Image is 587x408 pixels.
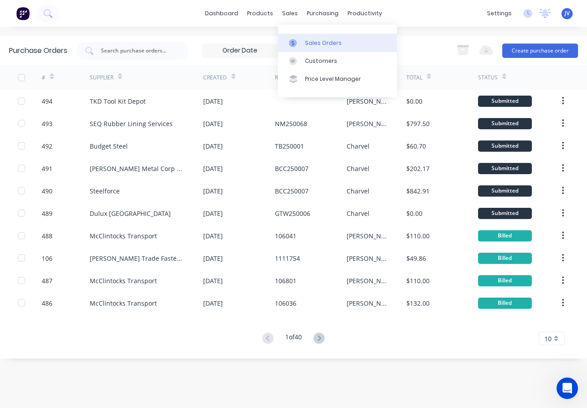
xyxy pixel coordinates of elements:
div: Purchase Orders [9,45,67,56]
div: [DATE] [203,141,223,151]
div: Billed [478,253,532,264]
div: purchasing [302,7,343,20]
div: 1111754 [275,254,300,263]
div: 493 [42,119,52,128]
div: Charvel [347,186,370,196]
div: 489 [42,209,52,218]
div: $60.70 [406,141,426,151]
div: 106 [42,254,52,263]
div: 487 [42,276,52,285]
div: 486 [42,298,52,308]
div: [DATE] [203,186,223,196]
div: $110.00 [406,276,430,285]
div: BCC250007 [275,164,309,173]
div: SEQ Rubber Lining Services [90,119,173,128]
iframe: Intercom live chat [557,377,578,399]
div: [DATE] [203,276,223,285]
div: # [42,74,45,82]
div: [PERSON_NAME] [347,97,388,106]
div: Submitted [478,208,532,219]
a: Customers [278,52,397,70]
img: Factory [16,7,30,20]
input: Search purchase orders... [100,46,174,55]
div: Reference [275,74,304,82]
div: BCC250007 [275,186,309,196]
div: Supplier [90,74,113,82]
div: 491 [42,164,52,173]
div: TKD Tool Kit Depot [90,97,146,106]
div: Billed [478,275,532,286]
div: $49.86 [406,254,426,263]
div: [DATE] [203,298,223,308]
div: 492 [42,141,52,151]
div: [PERSON_NAME] [347,119,388,128]
a: Sales Orders [278,34,397,52]
div: Submitted [478,96,532,107]
div: 106041 [275,231,296,241]
span: JV [565,9,570,18]
div: 106036 [275,298,296,308]
div: Charvel [347,209,370,218]
div: [DATE] [203,209,223,218]
div: McClintocks Transport [90,298,157,308]
div: products [243,7,278,20]
div: Billed [478,230,532,241]
div: McClintocks Transport [90,276,157,285]
div: Charvel [347,164,370,173]
a: Price Level Manager [278,70,397,88]
div: 1 of 40 [285,332,302,345]
div: $797.50 [406,119,430,128]
div: Status [478,74,498,82]
span: 10 [544,334,552,343]
div: Dulux [GEOGRAPHIC_DATA] [90,209,171,218]
div: Submitted [478,118,532,129]
div: [DATE] [203,254,223,263]
div: [DATE] [203,97,223,106]
a: dashboard [200,7,243,20]
div: NM250068 [275,119,307,128]
div: Charvel [347,141,370,151]
div: TB250001 [275,141,304,151]
div: [PERSON_NAME] [347,276,388,285]
div: Total [406,74,422,82]
div: 490 [42,186,52,196]
div: [PERSON_NAME] Trade Fasteners Pty Ltd [90,254,185,263]
div: [PERSON_NAME] [347,231,388,241]
div: [PERSON_NAME] [347,254,388,263]
div: $202.17 [406,164,430,173]
div: [DATE] [203,231,223,241]
div: $842.91 [406,186,430,196]
div: [DATE] [203,164,223,173]
div: 494 [42,97,52,106]
div: Submitted [478,185,532,197]
div: Submitted [478,140,532,152]
div: $110.00 [406,231,430,241]
div: sales [278,7,302,20]
div: settings [483,7,516,20]
div: Sales Orders [305,39,342,47]
div: GTW250006 [275,209,310,218]
div: productivity [343,7,387,20]
div: 106801 [275,276,296,285]
div: $132.00 [406,298,430,308]
div: Billed [478,298,532,309]
div: Steelforce [90,186,120,196]
div: $0.00 [406,209,422,218]
div: Budget Steel [90,141,128,151]
div: Submitted [478,163,532,174]
input: Order Date [202,44,278,57]
div: 488 [42,231,52,241]
div: $0.00 [406,97,422,106]
div: [DATE] [203,119,223,128]
button: Create purchase order [502,44,578,58]
div: Customers [305,57,337,65]
div: McClintocks Transport [90,231,157,241]
div: [PERSON_NAME] [347,298,388,308]
div: Created [203,74,227,82]
div: Price Level Manager [305,75,361,83]
div: [PERSON_NAME] Metal Corp Pty Ltd [90,164,185,173]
